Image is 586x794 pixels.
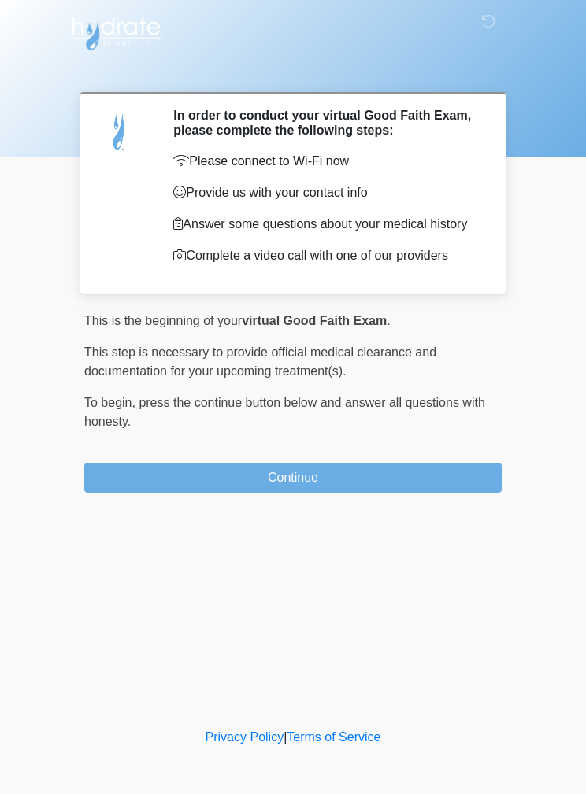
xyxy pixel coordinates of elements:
p: Provide us with your contact info [173,183,478,202]
img: Hydrate IV Bar - Flagstaff Logo [69,12,163,51]
button: Continue [84,463,502,493]
p: Complete a video call with one of our providers [173,246,478,265]
p: Please connect to Wi-Fi now [173,152,478,171]
span: This is the beginning of your [84,314,242,327]
a: | [284,730,287,744]
h2: In order to conduct your virtual Good Faith Exam, please complete the following steps: [173,108,478,138]
img: Agent Avatar [96,108,143,155]
span: . [387,314,390,327]
h1: ‎ ‎ ‎ ‎ [72,57,514,86]
a: Terms of Service [287,730,380,744]
strong: virtual Good Faith Exam [242,314,387,327]
span: press the continue button below and answer all questions with honesty. [84,396,485,428]
a: Privacy Policy [206,730,284,744]
span: This step is necessary to provide official medical clearance and documentation for your upcoming ... [84,345,436,378]
span: To begin, [84,396,139,409]
p: Answer some questions about your medical history [173,215,478,234]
